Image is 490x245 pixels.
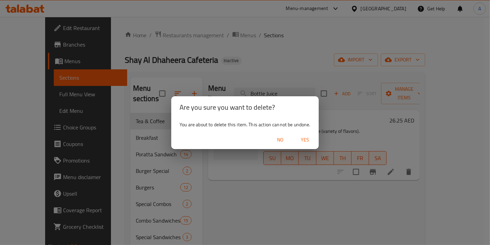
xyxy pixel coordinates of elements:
span: Yes [297,136,313,144]
div: You are about to delete this item. This action cannot be undone. [171,118,319,131]
h2: Are you sure you want to delete? [180,102,310,113]
span: No [272,136,288,144]
button: Yes [294,134,316,146]
button: No [269,134,291,146]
